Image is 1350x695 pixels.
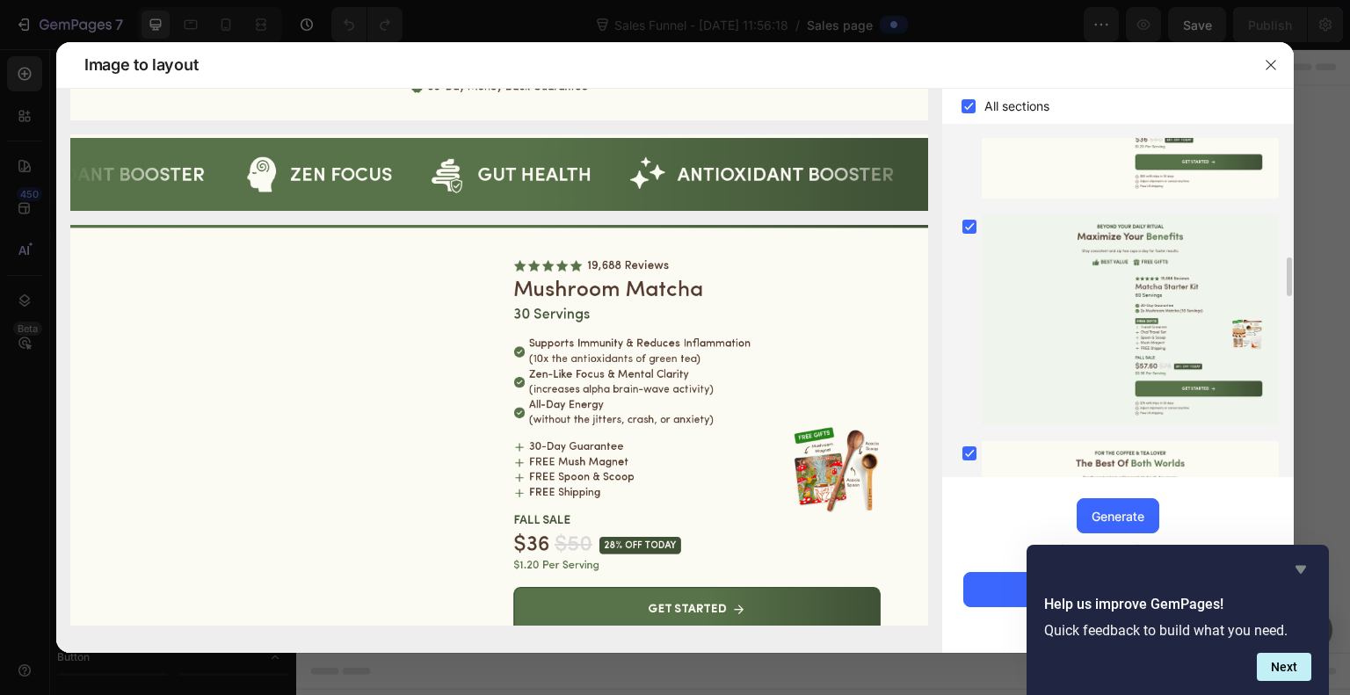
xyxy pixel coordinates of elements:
[1040,542,1054,555] span: 39
[410,461,646,475] div: Start with Generating from URL or image
[1257,653,1311,681] button: Next question
[395,328,661,349] div: Start building with Sections/Elements or
[84,54,198,76] span: Image to layout
[1077,498,1159,533] button: Generate
[1044,559,1311,681] div: Help us improve GemPages!
[963,614,1273,632] div: or
[963,572,1273,607] button: Unlock Optimize plan
[1040,540,1196,558] span: of 60 sections left this month
[984,96,1049,117] span: All sections
[1044,622,1311,639] p: Quick feedback to build what you need.
[1092,507,1144,525] div: Generate
[348,363,548,398] button: Use existing page designs
[1290,559,1311,580] button: Hide survey
[1044,594,1311,615] h2: Help us improve GemPages!
[559,363,708,398] button: Explore templates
